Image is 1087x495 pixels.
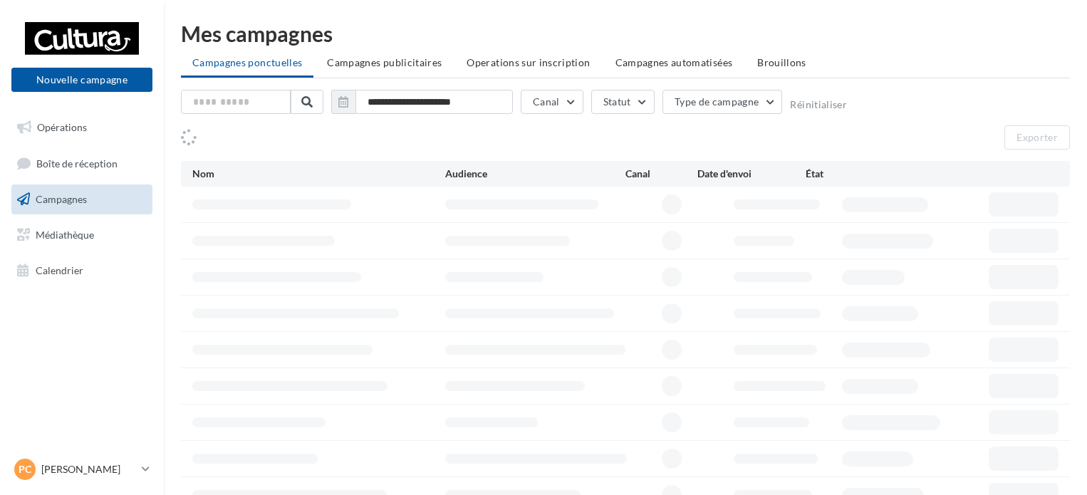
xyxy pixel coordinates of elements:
a: Médiathèque [9,220,155,250]
span: Campagnes [36,193,87,205]
div: Date d'envoi [697,167,806,181]
div: Canal [625,167,697,181]
button: Réinitialiser [790,99,847,110]
span: PC [19,462,31,476]
span: Brouillons [757,56,806,68]
button: Type de campagne [662,90,783,114]
a: Opérations [9,113,155,142]
span: Médiathèque [36,229,94,241]
span: Calendrier [36,264,83,276]
span: Boîte de réception [36,157,118,169]
span: Campagnes automatisées [615,56,733,68]
p: [PERSON_NAME] [41,462,136,476]
div: Mes campagnes [181,23,1070,44]
button: Statut [591,90,655,114]
span: Opérations [37,121,87,133]
a: PC [PERSON_NAME] [11,456,152,483]
div: État [806,167,914,181]
span: Operations sur inscription [467,56,590,68]
a: Campagnes [9,184,155,214]
span: Campagnes publicitaires [327,56,442,68]
div: Nom [192,167,445,181]
a: Calendrier [9,256,155,286]
button: Canal [521,90,583,114]
button: Nouvelle campagne [11,68,152,92]
a: Boîte de réception [9,148,155,179]
div: Audience [445,167,625,181]
button: Exporter [1004,125,1070,150]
